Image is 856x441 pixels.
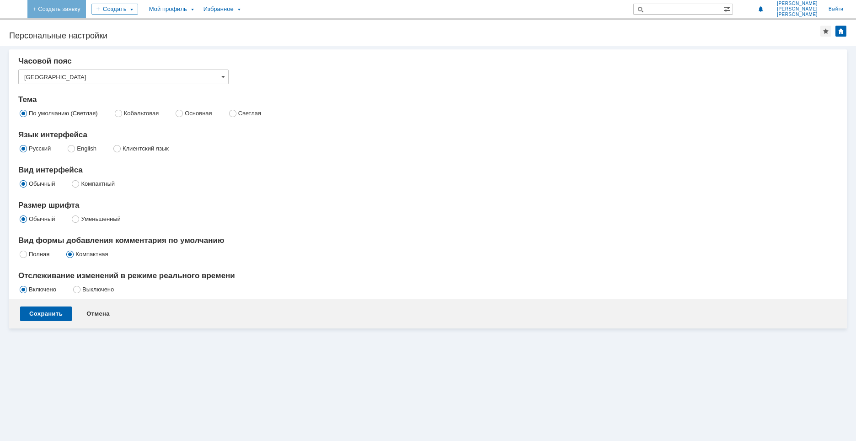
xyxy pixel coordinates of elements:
[29,251,49,258] label: Полная
[29,145,51,152] label: Русский
[777,1,818,6] span: [PERSON_NAME]
[9,31,820,40] div: Персональные настройки
[18,57,72,65] span: Часовой пояс
[18,95,37,104] span: Тема
[18,201,79,210] span: Размер шрифта
[29,180,55,187] label: Обычный
[18,271,235,280] span: Отслеживание изменений в режиме реального времени
[723,4,733,13] span: Расширенный поиск
[820,26,831,37] div: Добавить в избранное
[777,12,818,17] span: [PERSON_NAME]
[75,251,108,258] label: Компактная
[29,286,56,293] label: Включено
[29,110,98,117] label: По умолчанию (Светлая)
[777,6,818,12] span: [PERSON_NAME]
[238,110,261,117] label: Светлая
[835,26,846,37] div: Изменить домашнюю страницу
[29,215,55,222] label: Обычный
[124,110,159,117] label: Кобальтовая
[81,180,115,187] label: Компактный
[18,236,224,245] span: Вид формы добавления комментария по умолчанию
[77,145,96,152] label: English
[82,286,114,293] label: Выключено
[91,4,138,15] div: Создать
[81,215,120,222] label: Уменьшенный
[18,130,87,139] span: Язык интерфейса
[18,166,83,174] span: Вид интерфейса
[185,110,212,117] label: Основная
[123,145,169,152] label: Клиентский язык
